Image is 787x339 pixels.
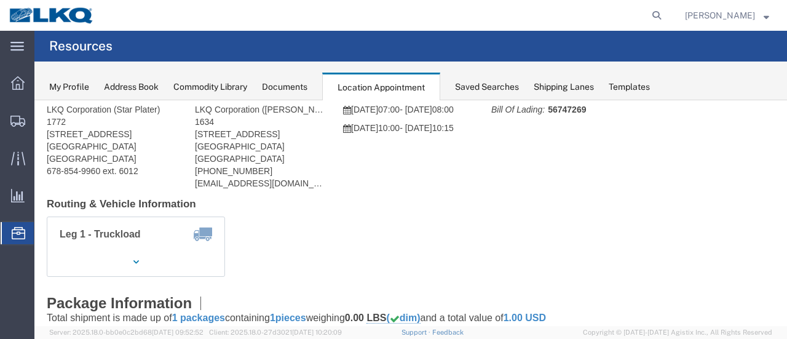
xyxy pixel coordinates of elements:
a: Support [401,329,432,336]
div: Documents [262,81,307,94]
button: [PERSON_NAME] [684,8,770,23]
div: Saved Searches [455,81,519,94]
iframe: FS Legacy Container [34,100,787,326]
div: Templates [609,81,650,94]
div: Address Book [104,81,159,94]
div: Shipping Lanes [534,81,594,94]
span: Sopha Sam [685,9,755,22]
span: Client: 2025.18.0-27d3021 [209,329,342,336]
a: Feedback [432,329,464,336]
span: [DATE] 10:20:09 [292,329,342,336]
span: [DATE] 09:52:52 [152,329,204,336]
div: Location Appointment [322,73,440,101]
h4: Resources [49,31,113,62]
div: Commodity Library [173,81,247,94]
span: Server: 2025.18.0-bb0e0c2bd68 [49,329,204,336]
img: logo [9,6,95,25]
div: My Profile [49,81,89,94]
span: Copyright © [DATE]-[DATE] Agistix Inc., All Rights Reserved [583,327,772,338]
